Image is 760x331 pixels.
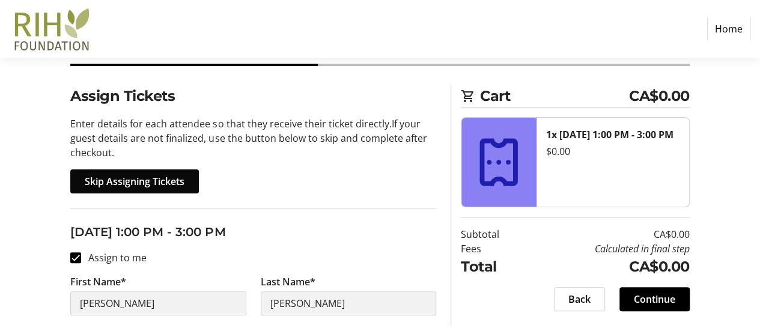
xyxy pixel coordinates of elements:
[634,292,675,306] span: Continue
[70,85,436,107] h2: Assign Tickets
[527,256,690,278] td: CA$0.00
[629,85,690,107] span: CA$0.00
[261,275,315,289] label: Last Name*
[10,5,95,53] img: Royal Inland Hospital Foundation 's Logo
[554,287,605,311] button: Back
[70,169,199,193] button: Skip Assigning Tickets
[461,241,527,256] td: Fees
[81,251,147,265] label: Assign to me
[619,287,690,311] button: Continue
[527,227,690,241] td: CA$0.00
[70,275,126,289] label: First Name*
[527,241,690,256] td: Calculated in final step
[70,223,436,241] h3: [DATE] 1:00 PM - 3:00 PM
[85,174,184,189] span: Skip Assigning Tickets
[568,292,591,306] span: Back
[70,117,436,160] p: Enter details for each attendee so that they receive their ticket directly. If your guest details...
[461,256,527,278] td: Total
[461,227,527,241] td: Subtotal
[480,85,629,107] span: Cart
[546,128,673,141] strong: 1x [DATE] 1:00 PM - 3:00 PM
[546,144,679,159] div: $0.00
[707,17,750,40] a: Home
